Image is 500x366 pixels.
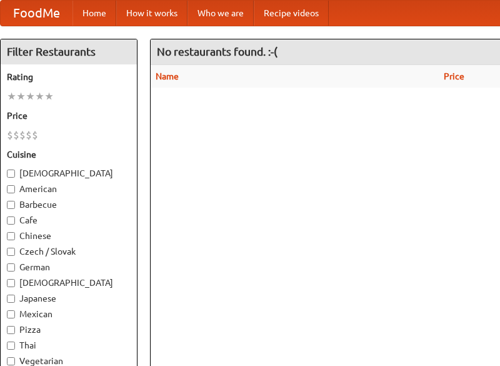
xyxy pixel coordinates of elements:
a: How it works [116,1,187,26]
h4: Filter Restaurants [1,39,137,64]
ng-pluralize: No restaurants found. :-( [157,46,277,58]
input: Pizza [7,326,15,334]
input: Vegetarian [7,357,15,365]
li: ★ [44,89,54,103]
input: Mexican [7,310,15,318]
li: $ [13,128,19,142]
label: Thai [7,339,131,352]
li: ★ [16,89,26,103]
h5: Cuisine [7,148,131,161]
a: Name [156,71,179,81]
input: Cafe [7,216,15,225]
input: Barbecue [7,201,15,209]
li: ★ [7,89,16,103]
a: Recipe videos [254,1,329,26]
input: American [7,185,15,193]
li: ★ [35,89,44,103]
label: Czech / Slovak [7,245,131,258]
label: [DEMOGRAPHIC_DATA] [7,277,131,289]
li: $ [26,128,32,142]
a: Price [444,71,464,81]
li: ★ [26,89,35,103]
input: Thai [7,342,15,350]
a: FoodMe [1,1,72,26]
a: Who we are [187,1,254,26]
label: [DEMOGRAPHIC_DATA] [7,167,131,180]
li: $ [32,128,38,142]
label: Japanese [7,292,131,305]
label: Pizza [7,323,131,336]
li: $ [7,128,13,142]
label: American [7,183,131,195]
label: Barbecue [7,198,131,211]
label: Cafe [7,214,131,226]
input: German [7,263,15,272]
h5: Rating [7,71,131,83]
label: Chinese [7,230,131,242]
label: German [7,261,131,273]
h5: Price [7,109,131,122]
input: [DEMOGRAPHIC_DATA] [7,170,15,178]
input: Chinese [7,232,15,240]
li: $ [19,128,26,142]
input: Czech / Slovak [7,248,15,256]
input: Japanese [7,295,15,303]
label: Mexican [7,308,131,320]
input: [DEMOGRAPHIC_DATA] [7,279,15,287]
a: Home [72,1,116,26]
